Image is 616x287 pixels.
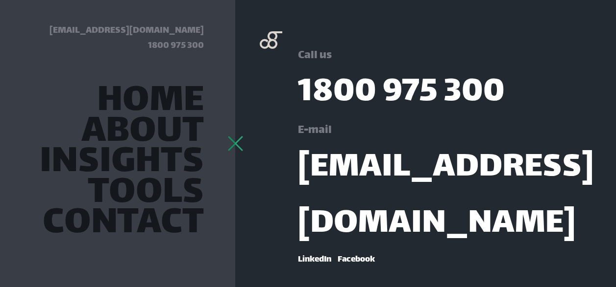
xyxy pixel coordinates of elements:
[298,139,594,254] a: [EMAIL_ADDRESS][DOMAIN_NAME]
[49,23,204,39] a: [EMAIL_ADDRESS][DOMAIN_NAME]
[148,38,204,54] a: 1800 975 300
[40,150,204,177] a: Insights
[97,89,204,115] a: Home
[81,120,204,146] a: About
[298,46,553,65] div: Call us
[298,64,505,122] a: 1800 975 300
[43,211,204,238] a: Contact
[260,31,282,105] img: Blackgate
[338,252,375,267] a: Facebook
[88,181,204,207] a: Tools
[298,252,331,267] a: LinkedIn
[298,121,553,140] div: E-mail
